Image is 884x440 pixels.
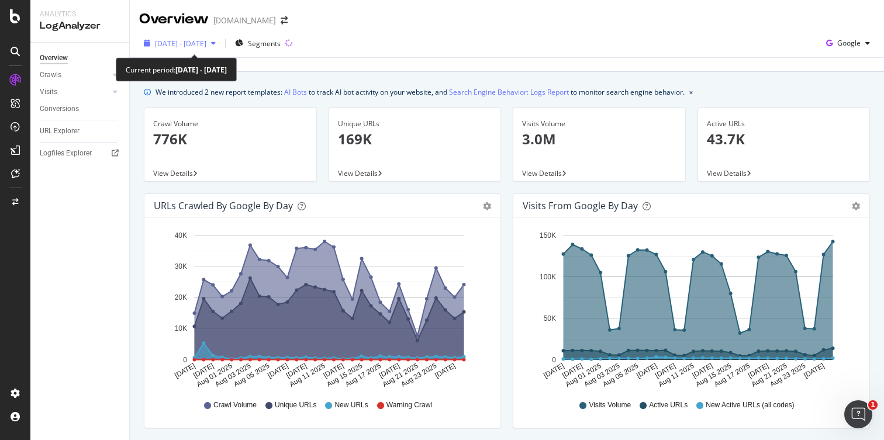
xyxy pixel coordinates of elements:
[378,362,401,380] text: [DATE]
[284,86,307,98] a: AI Bots
[195,362,234,389] text: Aug 01 2025
[483,202,491,210] div: gear
[821,34,875,53] button: Google
[707,119,861,129] div: Active URLs
[706,400,794,410] span: New Active URLs (all codes)
[175,262,187,271] text: 30K
[589,400,631,410] span: Visits Volume
[281,16,288,25] div: arrow-right-arrow-left
[40,103,121,115] a: Conversions
[322,362,346,380] text: [DATE]
[213,400,257,410] span: Crawl Volume
[213,15,276,26] div: [DOMAIN_NAME]
[837,38,861,48] span: Google
[635,362,658,380] text: [DATE]
[522,168,562,178] span: View Details
[713,362,751,389] text: Aug 17 2025
[40,147,92,160] div: Logfiles Explorer
[126,63,227,77] div: Current period:
[338,168,378,178] span: View Details
[230,34,285,53] button: Segments
[399,362,438,389] text: Aug 23 2025
[153,168,193,178] span: View Details
[192,362,215,380] text: [DATE]
[561,362,584,380] text: [DATE]
[523,200,638,212] div: Visits from Google by day
[852,202,860,210] div: gear
[449,86,569,98] a: Search Engine Behavior: Logs Report
[522,119,676,129] div: Visits Volume
[175,65,227,75] b: [DATE] - [DATE]
[583,362,621,389] text: Aug 03 2025
[523,227,860,389] svg: A chart.
[542,362,565,380] text: [DATE]
[232,362,271,389] text: Aug 05 2025
[657,362,696,389] text: Aug 11 2025
[40,125,121,137] a: URL Explorer
[40,103,79,115] div: Conversions
[40,19,120,33] div: LogAnalyzer
[40,69,109,81] a: Crawls
[325,362,364,389] text: Aug 15 2025
[433,362,457,380] text: [DATE]
[156,86,685,98] div: We introduced 2 new report templates: to track AI bot activity on your website, and to monitor se...
[214,362,253,389] text: Aug 03 2025
[802,362,826,380] text: [DATE]
[386,400,432,410] span: Warning Crawl
[747,362,770,380] text: [DATE]
[40,52,121,64] a: Overview
[654,362,677,380] text: [DATE]
[183,356,187,364] text: 0
[601,362,640,389] text: Aug 05 2025
[691,362,714,380] text: [DATE]
[139,9,209,29] div: Overview
[175,231,187,240] text: 40K
[40,86,109,98] a: Visits
[844,400,872,428] iframe: Intercom live chat
[40,125,80,137] div: URL Explorer
[540,273,556,281] text: 100K
[334,400,368,410] span: New URLs
[175,325,187,333] text: 10K
[768,362,807,389] text: Aug 23 2025
[564,362,603,389] text: Aug 01 2025
[139,34,220,53] button: [DATE] - [DATE]
[540,231,556,240] text: 150K
[707,129,861,149] p: 43.7K
[275,400,316,410] span: Unique URLs
[344,362,382,389] text: Aug 17 2025
[40,147,121,160] a: Logfiles Explorer
[750,362,789,389] text: Aug 21 2025
[155,39,206,48] span: [DATE] - [DATE]
[154,200,293,212] div: URLs Crawled by Google by day
[288,362,327,389] text: Aug 11 2025
[868,400,878,410] span: 1
[266,362,289,380] text: [DATE]
[40,52,68,64] div: Overview
[144,86,870,98] div: info banner
[552,356,556,364] text: 0
[154,227,491,389] svg: A chart.
[707,168,747,178] span: View Details
[40,9,120,19] div: Analytics
[544,314,556,323] text: 50K
[248,39,281,48] span: Segments
[338,129,492,149] p: 169K
[285,362,308,380] text: [DATE]
[153,119,308,129] div: Crawl Volume
[694,362,733,389] text: Aug 15 2025
[40,69,61,81] div: Crawls
[338,119,492,129] div: Unique URLs
[649,400,688,410] span: Active URLs
[153,129,308,149] p: 776K
[40,86,57,98] div: Visits
[381,362,420,389] text: Aug 21 2025
[522,129,676,149] p: 3.0M
[686,84,696,101] button: close banner
[175,293,187,302] text: 20K
[173,362,196,380] text: [DATE]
